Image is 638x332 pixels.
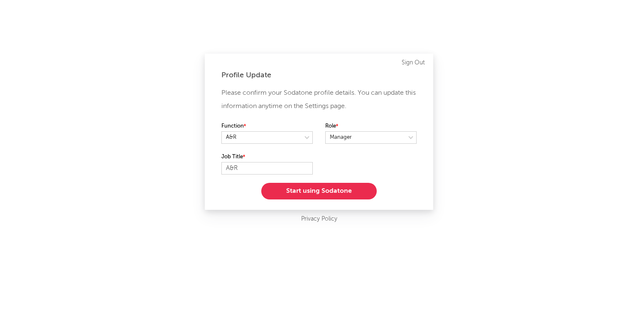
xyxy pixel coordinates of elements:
[221,70,417,80] div: Profile Update
[221,121,313,131] label: Function
[325,121,417,131] label: Role
[221,152,313,162] label: Job Title
[402,58,425,68] a: Sign Out
[221,86,417,113] p: Please confirm your Sodatone profile details. You can update this information anytime on the Sett...
[301,214,337,224] a: Privacy Policy
[261,183,377,199] button: Start using Sodatone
